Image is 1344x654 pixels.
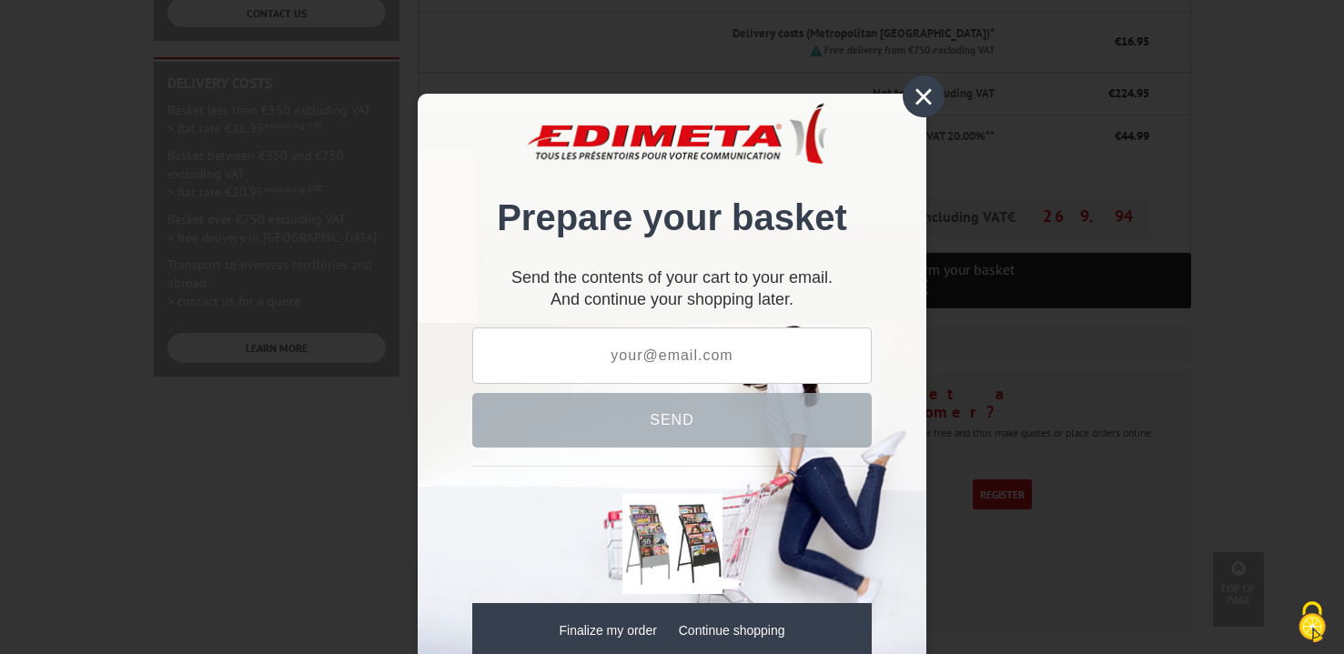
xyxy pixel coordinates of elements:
[472,327,872,384] input: your@email.com
[913,76,934,116] font: ×
[497,197,847,237] font: Prepare your basket
[1280,592,1344,654] button: Cookies (modal window)
[679,623,785,638] a: Continue shopping
[650,412,693,428] font: Send
[551,290,793,308] font: And continue your shopping later.
[472,393,872,448] button: Send
[1289,599,1335,645] img: Cookies (modal window)
[559,623,656,638] a: Finalize my order
[511,268,833,287] font: Send the contents of your cart to your email.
